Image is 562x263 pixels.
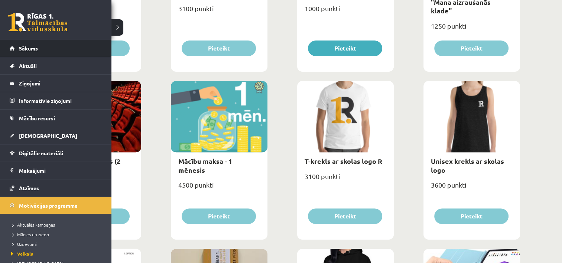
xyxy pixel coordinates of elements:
[297,170,394,189] div: 3100 punkti
[19,115,55,121] span: Mācību resursi
[19,162,102,179] legend: Maksājumi
[9,251,33,257] span: Veikals
[171,2,267,21] div: 3100 punkti
[19,185,39,191] span: Atzīmes
[9,221,104,228] a: Aktuālās kampaņas
[182,208,256,224] button: Pieteikt
[9,250,104,257] a: Veikals
[19,202,78,209] span: Motivācijas programma
[10,92,102,109] a: Informatīvie ziņojumi
[10,197,102,214] a: Motivācijas programma
[19,92,102,109] legend: Informatīvie ziņojumi
[10,127,102,144] a: [DEMOGRAPHIC_DATA]
[423,179,520,197] div: 3600 punkti
[9,222,55,228] span: Aktuālās kampaņas
[431,157,504,174] a: Unisex krekls ar skolas logo
[19,150,63,156] span: Digitālie materiāli
[308,40,382,56] button: Pieteikt
[178,157,232,174] a: Mācību maksa - 1 mēnesis
[434,208,509,224] button: Pieteikt
[10,162,102,179] a: Maksājumi
[9,231,49,237] span: Mācies un ziedo
[297,2,394,21] div: 1000 punkti
[10,40,102,57] a: Sākums
[9,241,37,247] span: Uzdevumi
[19,75,102,92] legend: Ziņojumi
[19,45,38,52] span: Sākums
[19,62,37,69] span: Aktuāli
[9,241,104,247] a: Uzdevumi
[434,40,509,56] button: Pieteikt
[9,231,104,238] a: Mācies un ziedo
[10,179,102,197] a: Atzīmes
[182,40,256,56] button: Pieteikt
[308,208,382,224] button: Pieteikt
[8,13,68,32] a: Rīgas 1. Tālmācības vidusskola
[10,145,102,162] a: Digitālie materiāli
[305,157,382,165] a: T-krekls ar skolas logo R
[10,75,102,92] a: Ziņojumi
[423,20,520,38] div: 1250 punkti
[10,110,102,127] a: Mācību resursi
[19,132,77,139] span: [DEMOGRAPHIC_DATA]
[251,81,267,94] img: Atlaide
[10,57,102,74] a: Aktuāli
[171,179,267,197] div: 4500 punkti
